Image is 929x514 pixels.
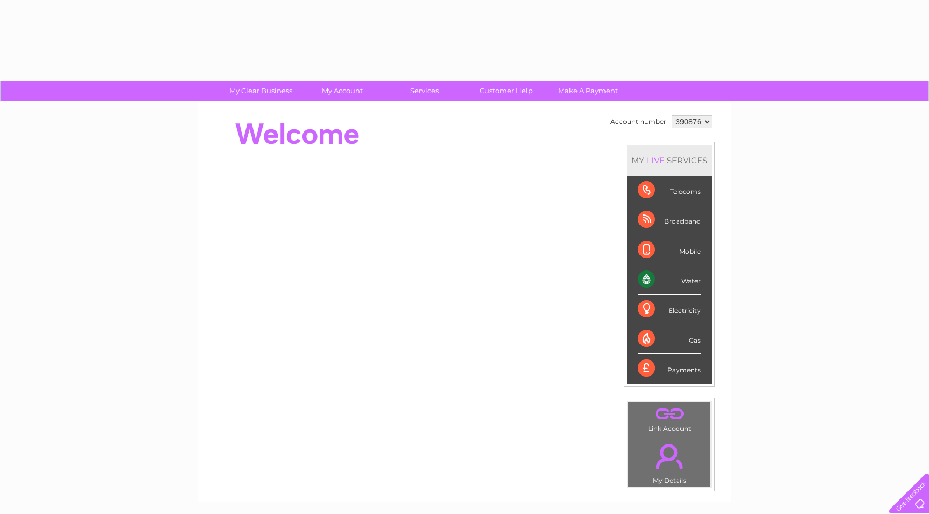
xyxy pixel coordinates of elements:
a: Services [380,81,469,101]
td: My Details [628,435,711,488]
a: Make A Payment [544,81,632,101]
td: Link Account [628,401,711,435]
div: Electricity [638,295,701,324]
a: . [631,405,708,423]
div: Payments [638,354,701,383]
div: LIVE [644,155,667,165]
div: Telecoms [638,176,701,205]
div: MY SERVICES [627,145,712,176]
a: My Account [298,81,387,101]
div: Broadband [638,205,701,235]
div: Gas [638,324,701,354]
a: Customer Help [462,81,551,101]
a: . [631,437,708,475]
td: Account number [608,113,669,131]
div: Mobile [638,235,701,265]
div: Water [638,265,701,295]
a: My Clear Business [216,81,305,101]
